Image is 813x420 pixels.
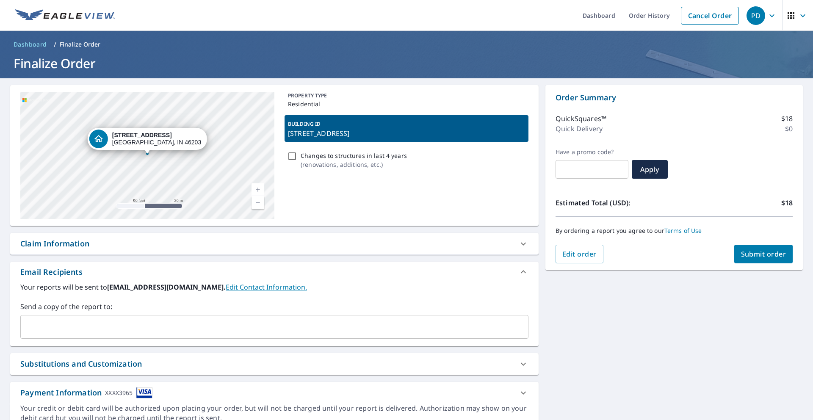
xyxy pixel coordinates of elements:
[10,262,539,282] div: Email Recipients
[562,249,597,259] span: Edit order
[20,301,528,312] label: Send a copy of the report to:
[10,55,803,72] h1: Finalize Order
[10,233,539,254] div: Claim Information
[252,196,264,209] a: Current Level 19, Zoom Out
[107,282,226,292] b: [EMAIL_ADDRESS][DOMAIN_NAME].
[288,128,525,138] p: [STREET_ADDRESS]
[20,387,152,398] div: Payment Information
[20,282,528,292] label: Your reports will be sent to
[288,120,321,127] p: BUILDING ID
[781,198,793,208] p: $18
[20,266,83,278] div: Email Recipients
[747,6,765,25] div: PD
[14,40,47,49] span: Dashboard
[10,353,539,375] div: Substitutions and Customization
[734,245,793,263] button: Submit order
[632,160,668,179] button: Apply
[112,132,201,146] div: [GEOGRAPHIC_DATA], IN 46203
[105,387,133,398] div: XXXX3965
[301,151,407,160] p: Changes to structures in last 4 years
[556,198,674,208] p: Estimated Total (USD):
[785,124,793,134] p: $0
[20,238,89,249] div: Claim Information
[664,227,702,235] a: Terms of Use
[60,40,101,49] p: Finalize Order
[556,245,603,263] button: Edit order
[88,128,207,154] div: Dropped pin, building 1, Residential property, 5236 Victory Dr Indianapolis, IN 46203
[10,38,50,51] a: Dashboard
[639,165,661,174] span: Apply
[252,183,264,196] a: Current Level 19, Zoom In
[112,132,172,138] strong: [STREET_ADDRESS]
[681,7,739,25] a: Cancel Order
[10,38,803,51] nav: breadcrumb
[556,227,793,235] p: By ordering a report you agree to our
[556,92,793,103] p: Order Summary
[15,9,115,22] img: EV Logo
[10,382,539,403] div: Payment InformationXXXX3965cardImage
[781,113,793,124] p: $18
[20,358,142,370] div: Substitutions and Customization
[556,148,628,156] label: Have a promo code?
[301,160,407,169] p: ( renovations, additions, etc. )
[136,387,152,398] img: cardImage
[556,113,606,124] p: QuickSquares™
[288,99,525,108] p: Residential
[741,249,786,259] span: Submit order
[226,282,307,292] a: EditContactInfo
[54,39,56,50] li: /
[556,124,603,134] p: Quick Delivery
[288,92,525,99] p: PROPERTY TYPE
